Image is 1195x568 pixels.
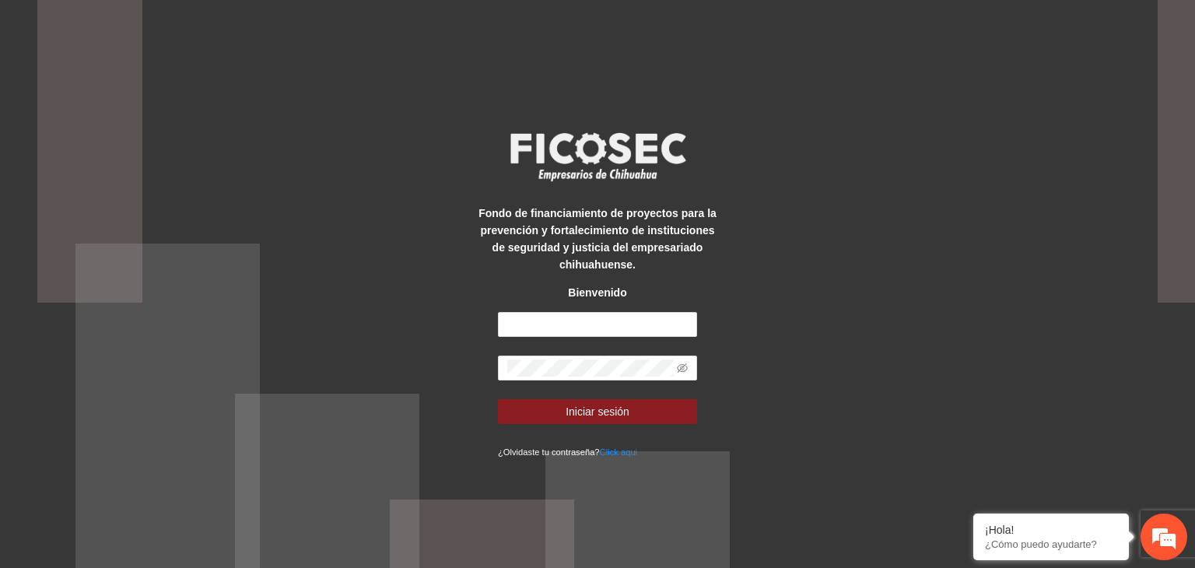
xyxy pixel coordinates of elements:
small: ¿Olvidaste tu contraseña? [498,447,637,457]
strong: Fondo de financiamiento de proyectos para la prevención y fortalecimiento de instituciones de seg... [478,207,717,271]
span: Iniciar sesión [566,403,629,420]
span: eye-invisible [677,363,688,373]
img: logo [500,128,695,185]
a: Click aqui [600,447,638,457]
strong: Bienvenido [568,286,626,299]
p: ¿Cómo puedo ayudarte? [985,538,1117,550]
button: Iniciar sesión [498,399,697,424]
div: ¡Hola! [985,524,1117,536]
